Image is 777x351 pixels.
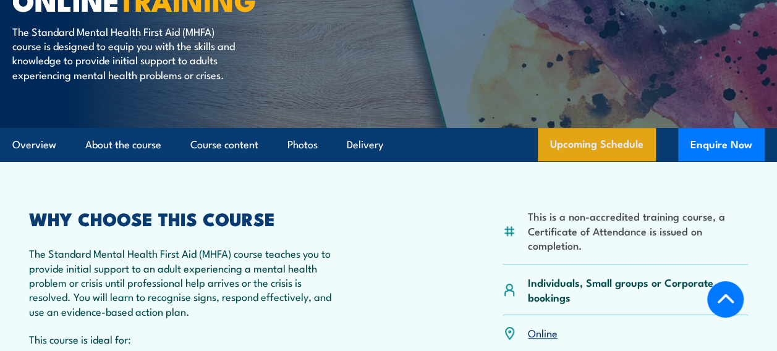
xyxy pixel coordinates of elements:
a: Overview [12,129,56,161]
a: Course content [190,129,258,161]
a: Online [528,325,558,340]
h2: WHY CHOOSE THIS COURSE [29,210,341,226]
p: Individuals, Small groups or Corporate bookings [528,275,748,304]
a: Upcoming Schedule [538,128,656,161]
li: This is a non-accredited training course, a Certificate of Attendance is issued on completion. [528,209,748,252]
button: Enquire Now [678,128,765,161]
a: Delivery [347,129,383,161]
p: This course is ideal for: [29,332,341,346]
a: About the course [85,129,161,161]
a: Photos [287,129,318,161]
p: The Standard Mental Health First Aid (MHFA) course teaches you to provide initial support to an a... [29,246,341,318]
p: The Standard Mental Health First Aid (MHFA) course is designed to equip you with the skills and k... [12,24,238,82]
